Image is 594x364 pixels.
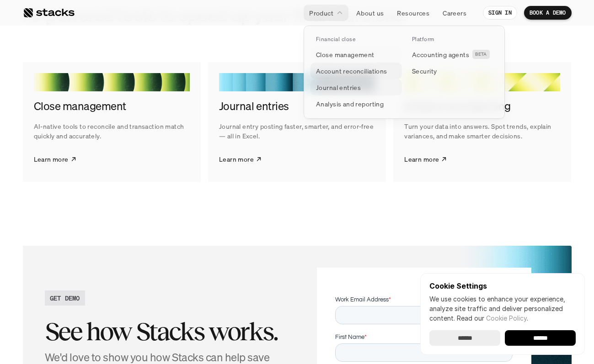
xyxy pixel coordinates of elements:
[524,6,572,20] a: BOOK A DEMO
[34,99,190,114] h4: Close management
[50,293,80,303] h2: GET DEMO
[316,50,375,59] p: Close management
[45,317,290,346] h2: See how Stacks works.
[316,83,361,92] p: Journal entries
[34,121,190,141] p: AI-native tools to reconcile and transaction match quickly and accurately.
[316,36,355,42] p: Financial close
[316,66,387,76] p: Account reconciliations
[475,52,487,57] h2: BETA
[219,99,375,114] h4: Journal entries
[483,6,517,20] a: SIGN IN
[310,95,402,112] a: Analysis and reporting
[309,8,333,18] p: Product
[437,5,472,21] a: Careers
[457,314,528,322] span: Read our .
[108,174,148,180] a: Privacy Policy
[412,50,469,59] p: Accounting agents
[530,10,566,16] p: BOOK A DEMO
[219,154,254,164] p: Learn more
[412,36,434,42] p: Platform
[316,99,384,109] p: Analysis and reporting
[407,63,498,79] a: Security
[404,121,560,141] p: Turn your data into answers. Spot trends, explain variances, and make smarter decisions.
[351,5,389,21] a: About us
[404,148,447,171] a: Learn more
[429,282,576,290] p: Cookie Settings
[34,154,69,164] p: Learn more
[391,5,435,21] a: Resources
[219,121,375,141] p: Journal entry posting faster, smarter, and error-free — all in Excel.
[486,314,527,322] a: Cookie Policy
[34,148,77,171] a: Learn more
[219,148,262,171] a: Learn more
[429,294,576,323] p: We use cookies to enhance your experience, analyze site traffic and deliver personalized content.
[404,154,439,164] p: Learn more
[310,79,402,95] a: Journal entries
[310,46,402,63] a: Close management
[443,8,466,18] p: Careers
[356,8,384,18] p: About us
[407,46,498,63] a: Accounting agentsBETA
[310,63,402,79] a: Account reconciliations
[412,66,437,76] p: Security
[488,10,512,16] p: SIGN IN
[397,8,429,18] p: Resources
